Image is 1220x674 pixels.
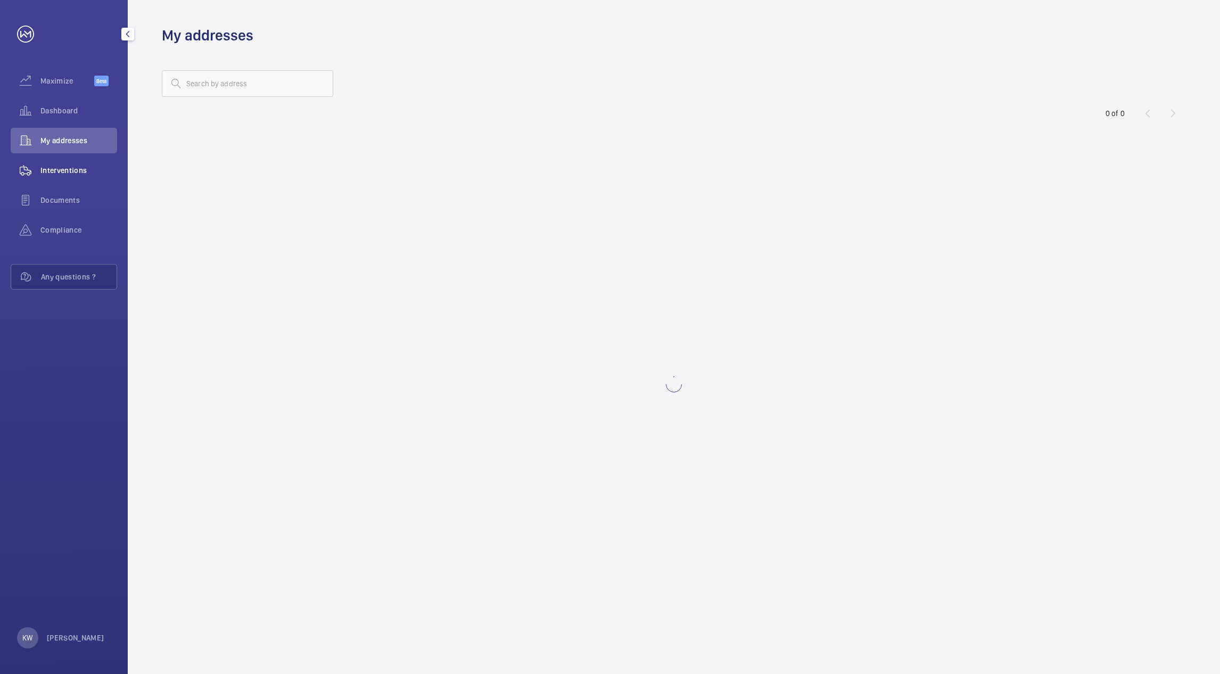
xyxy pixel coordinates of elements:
[40,225,117,235] span: Compliance
[22,632,32,643] p: KW
[40,135,117,146] span: My addresses
[47,632,104,643] p: [PERSON_NAME]
[40,195,117,206] span: Documents
[162,70,333,97] input: Search by address
[1106,108,1125,119] div: 0 of 0
[94,76,109,86] span: Beta
[41,272,117,282] span: Any questions ?
[40,76,94,86] span: Maximize
[162,26,253,45] h1: My addresses
[40,105,117,116] span: Dashboard
[40,165,117,176] span: Interventions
